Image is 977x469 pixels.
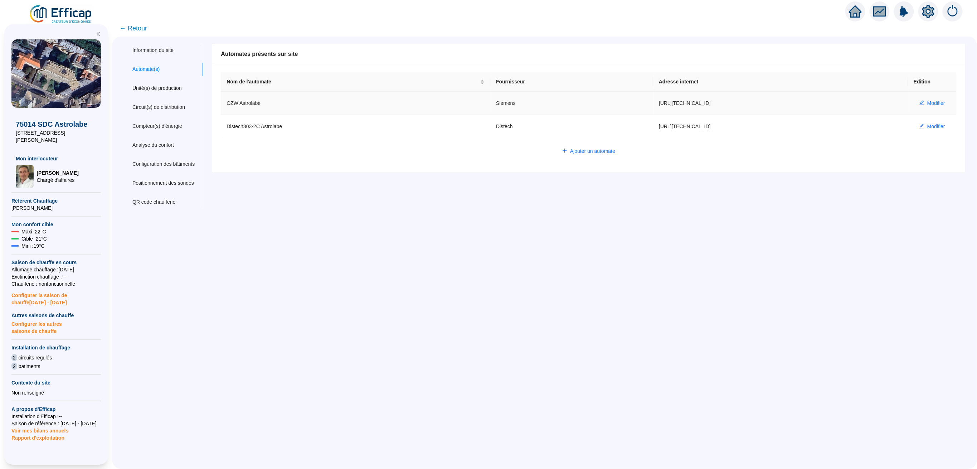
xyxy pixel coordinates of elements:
th: Fournisseur [490,72,653,92]
img: Chargé d'affaires [16,165,34,188]
img: alerts [894,1,914,21]
div: Compteur(s) d'énergie [132,122,182,130]
img: alerts [943,1,963,21]
span: Chaufferie : non fonctionnelle [11,280,101,287]
span: fund [873,5,886,18]
span: Saison de référence : [DATE] - [DATE] [11,420,101,427]
div: Information du site [132,47,174,54]
span: Voir mes bilans annuels [11,424,68,434]
span: Configurer les autres saisons de chauffe [11,319,101,335]
span: Contexte du site [11,379,101,386]
span: Nom de l'automate [227,78,479,86]
div: Automates présents sur site [221,50,957,58]
div: Configuration des bâtiments [132,160,195,168]
span: Modifier [927,100,945,107]
th: Adresse internet [653,72,908,92]
span: Chargé d'affaires [37,177,78,184]
th: Edition [908,72,957,92]
td: Distech303-2C Astrolabe [221,115,490,138]
span: [PERSON_NAME] [37,169,78,177]
span: edit [919,100,924,105]
span: 2 [11,354,17,361]
span: ← Retour [120,23,147,33]
span: Configurer la saison de chauffe [DATE] - [DATE] [11,287,101,306]
span: A propos d'Efficap [11,406,101,413]
span: Installation de chauffage [11,344,101,351]
div: Circuit(s) de distribution [132,103,185,111]
span: Maxi : 22 °C [21,228,46,235]
div: Positionnement des sondes [132,179,194,187]
span: Référent Chauffage [11,197,101,204]
img: efficap energie logo [29,4,93,24]
span: Saison de chauffe en cours [11,259,101,266]
span: 75014 SDC Astrolabe [16,119,97,129]
span: circuits régulés [19,354,52,361]
span: setting [922,5,935,18]
span: Mini : 19 °C [21,242,45,250]
td: Siemens [490,92,653,115]
span: Autres saisons de chauffe [11,312,101,319]
div: Non renseigné [11,389,101,396]
div: Analyse du confort [132,141,174,149]
span: [STREET_ADDRESS][PERSON_NAME] [16,129,97,144]
div: Unité(s) de production [132,84,182,92]
td: Distech [490,115,653,138]
td: [URL][TECHNICAL_ID] [653,92,908,115]
span: double-left [96,32,101,37]
td: [URL][TECHNICAL_ID] [653,115,908,138]
span: Mon confort cible [11,221,101,228]
button: Ajouter un automate [556,145,621,157]
div: QR code chaufferie [132,198,175,206]
span: plus [562,148,567,153]
span: Mon interlocuteur [16,155,97,162]
td: OZW Astrolabe [221,92,490,115]
span: batiments [19,363,40,370]
span: [PERSON_NAME] [11,204,101,212]
span: Rapport d'exploitation [11,434,101,441]
span: home [849,5,862,18]
span: Modifier [927,123,945,130]
button: Modifier [914,121,951,132]
span: Installation d'Efficap : -- [11,413,101,420]
span: Exctinction chauffage : -- [11,273,101,280]
span: Cible : 21 °C [21,235,47,242]
button: Modifier [914,97,951,109]
th: Nom de l'automate [221,72,490,92]
span: edit [919,124,924,129]
span: 2 [11,363,17,370]
span: Allumage chauffage : [DATE] [11,266,101,273]
div: Automate(s) [132,66,160,73]
span: Ajouter un automate [570,148,615,155]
